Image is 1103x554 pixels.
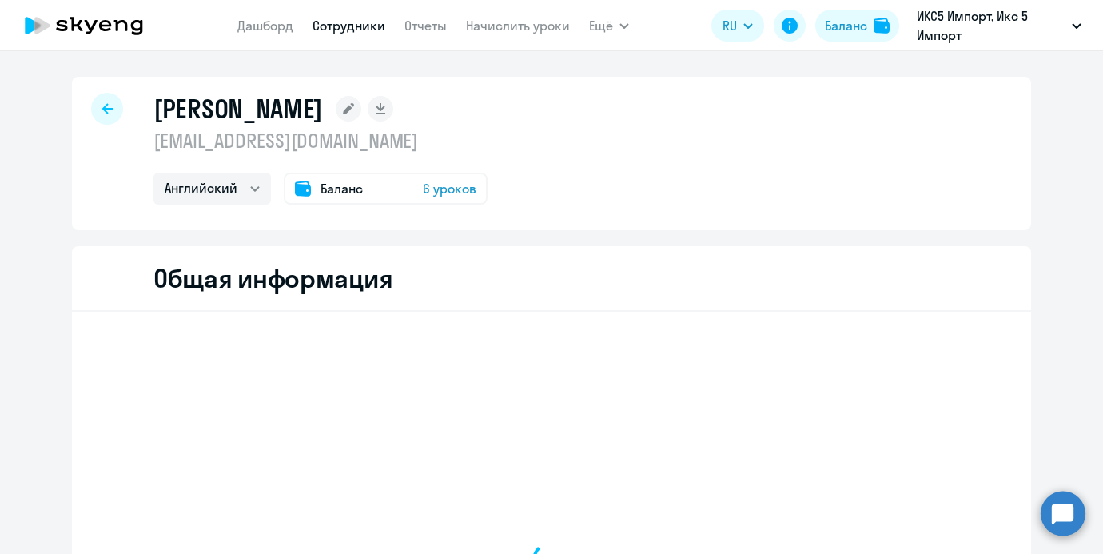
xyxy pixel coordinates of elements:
[153,128,488,153] p: [EMAIL_ADDRESS][DOMAIN_NAME]
[466,18,570,34] a: Начислить уроки
[153,262,392,294] h2: Общая информация
[909,6,1089,45] button: ИКС5 Импорт, Икс 5 Импорт
[589,16,613,35] span: Ещё
[815,10,899,42] button: Балансbalance
[711,10,764,42] button: RU
[321,179,363,198] span: Баланс
[404,18,447,34] a: Отчеты
[874,18,890,34] img: balance
[237,18,293,34] a: Дашборд
[313,18,385,34] a: Сотрудники
[153,93,323,125] h1: [PERSON_NAME]
[423,179,476,198] span: 6 уроков
[917,6,1065,45] p: ИКС5 Импорт, Икс 5 Импорт
[825,16,867,35] div: Баланс
[723,16,737,35] span: RU
[589,10,629,42] button: Ещё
